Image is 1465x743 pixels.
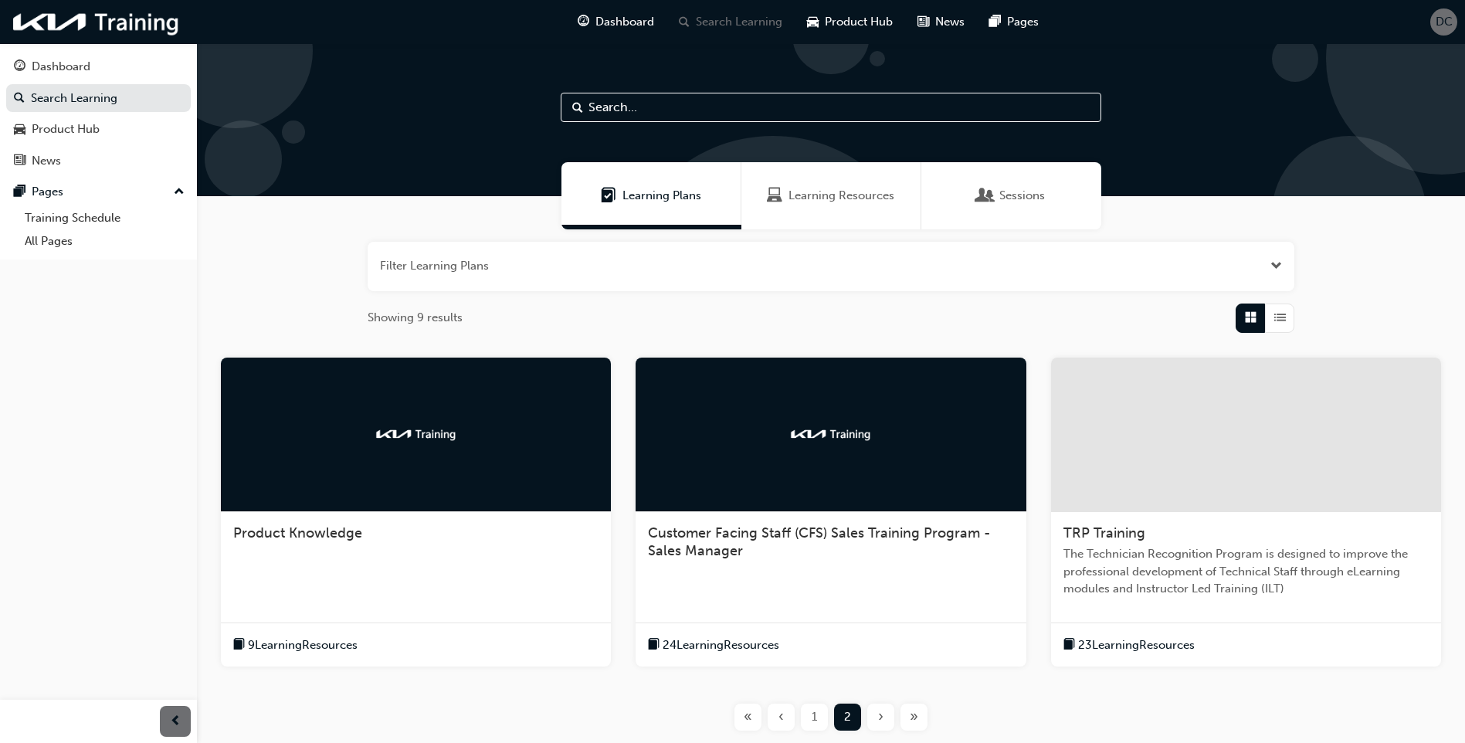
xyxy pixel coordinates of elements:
span: Showing 9 results [368,309,463,327]
a: Search Learning [6,84,191,113]
a: News [6,147,191,175]
span: Search Learning [696,13,782,31]
span: Sessions [978,187,993,205]
a: Learning PlansLearning Plans [561,162,741,229]
span: › [878,708,883,726]
button: book-icon9LearningResources [233,636,358,655]
a: Dashboard [6,53,191,81]
a: Learning ResourcesLearning Resources [741,162,921,229]
span: DC [1436,13,1453,31]
img: kia-training [8,6,185,38]
span: Learning Resources [788,187,894,205]
span: Learning Plans [601,187,616,205]
span: guage-icon [578,12,589,32]
div: Product Hub [32,120,100,138]
span: Product Knowledge [233,524,362,541]
a: All Pages [19,229,191,253]
span: Learning Plans [622,187,701,205]
input: Search... [561,93,1101,122]
span: Pages [1007,13,1039,31]
div: Dashboard [32,58,90,76]
span: news-icon [14,154,25,168]
img: kia-training [788,426,873,442]
div: News [32,152,61,170]
span: List [1274,309,1286,327]
button: DashboardSearch LearningProduct HubNews [6,49,191,178]
a: Product Hub [6,115,191,144]
span: Dashboard [595,13,654,31]
a: guage-iconDashboard [565,6,666,38]
span: car-icon [14,123,25,137]
span: guage-icon [14,60,25,74]
button: First page [731,704,765,731]
span: book-icon [1063,636,1075,655]
span: search-icon [679,12,690,32]
button: Next page [864,704,897,731]
span: 1 [812,708,817,726]
span: book-icon [233,636,245,655]
span: up-icon [174,182,185,202]
span: ‹ [778,708,784,726]
span: Customer Facing Staff (CFS) Sales Training Program - Sales Manager [648,524,991,560]
span: Product Hub [825,13,893,31]
button: book-icon24LearningResources [648,636,779,655]
button: Page 2 [831,704,864,731]
div: Pages [32,183,63,201]
a: pages-iconPages [977,6,1051,38]
a: news-iconNews [905,6,977,38]
span: Sessions [999,187,1045,205]
span: TRP Training [1063,524,1145,541]
button: Open the filter [1270,257,1282,275]
img: kia-training [374,426,459,442]
a: car-iconProduct Hub [795,6,905,38]
a: Training Schedule [19,206,191,230]
span: 23 Learning Resources [1078,636,1195,654]
span: 2 [844,708,851,726]
button: Last page [897,704,931,731]
span: Grid [1245,309,1256,327]
span: book-icon [648,636,660,655]
span: search-icon [14,92,25,106]
a: kia-trainingCustomer Facing Staff (CFS) Sales Training Program - Sales Managerbook-icon24Learning... [636,358,1026,667]
span: pages-icon [989,12,1001,32]
span: Search [572,99,583,117]
span: The Technician Recognition Program is designed to improve the professional development of Technic... [1063,545,1429,598]
button: DC [1430,8,1457,36]
span: 24 Learning Resources [663,636,779,654]
a: search-iconSearch Learning [666,6,795,38]
button: Pages [6,178,191,206]
button: Page 1 [798,704,831,731]
span: 9 Learning Resources [248,636,358,654]
span: » [910,708,918,726]
button: book-icon23LearningResources [1063,636,1195,655]
span: « [744,708,752,726]
a: kia-trainingProduct Knowledgebook-icon9LearningResources [221,358,611,667]
button: Previous page [765,704,798,731]
span: pages-icon [14,185,25,199]
span: car-icon [807,12,819,32]
span: prev-icon [170,712,181,731]
span: Learning Resources [767,187,782,205]
a: TRP TrainingThe Technician Recognition Program is designed to improve the professional developmen... [1051,358,1441,667]
span: news-icon [917,12,929,32]
span: News [935,13,965,31]
a: SessionsSessions [921,162,1101,229]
